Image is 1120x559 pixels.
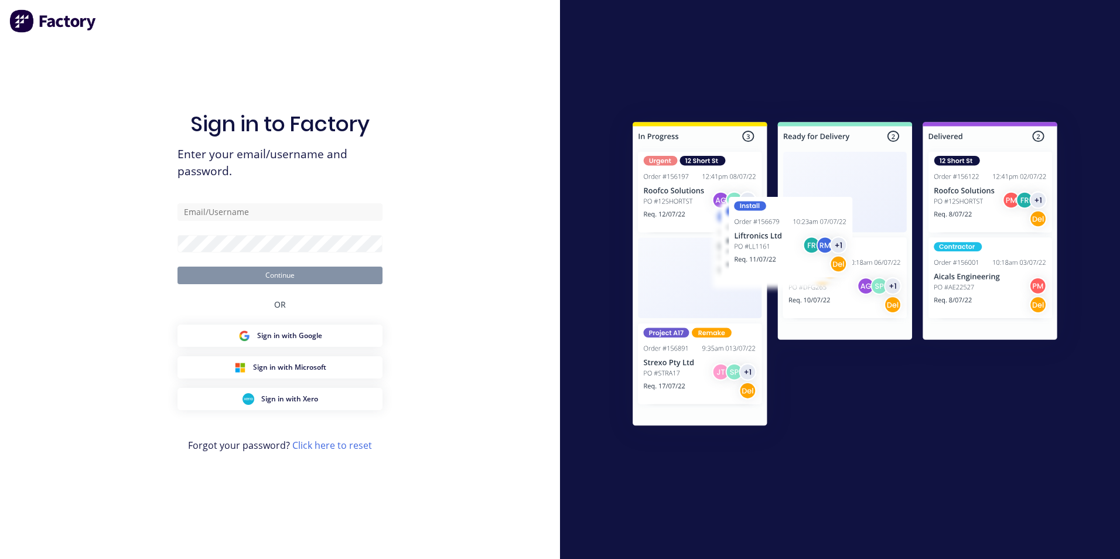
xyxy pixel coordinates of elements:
button: Microsoft Sign inSign in with Microsoft [177,356,383,379]
button: Google Sign inSign in with Google [177,325,383,347]
input: Email/Username [177,203,383,221]
div: OR [274,284,286,325]
button: Continue [177,267,383,284]
span: Sign in with Google [257,330,322,341]
img: Xero Sign in [243,393,254,405]
img: Sign in [607,98,1083,454]
button: Xero Sign inSign in with Xero [177,388,383,410]
img: Microsoft Sign in [234,362,246,373]
span: Forgot your password? [188,438,372,452]
a: Click here to reset [292,439,372,452]
img: Factory [9,9,97,33]
span: Sign in with Xero [261,394,318,404]
h1: Sign in to Factory [190,111,370,137]
span: Enter your email/username and password. [177,146,383,180]
img: Google Sign in [238,330,250,342]
span: Sign in with Microsoft [253,362,326,373]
